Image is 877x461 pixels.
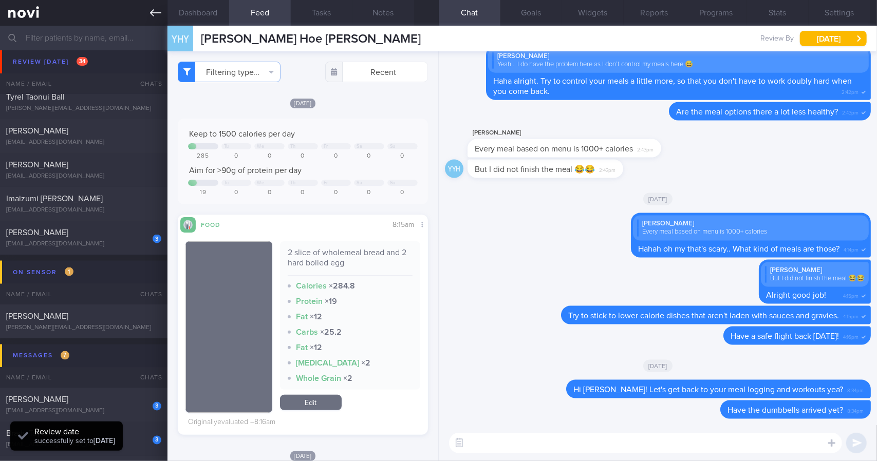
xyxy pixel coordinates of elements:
span: Are the meal options there a lot less healthy? [676,108,838,116]
span: Hi [PERSON_NAME]! Let's get back to your meal logging and workouts yea? [573,386,843,394]
strong: × 12 [310,313,322,321]
button: Filtering type... [178,62,281,82]
strong: Fat [296,313,308,321]
span: [DATE] [290,99,316,108]
div: Tu [224,180,229,186]
div: [EMAIL_ADDRESS][DOMAIN_NAME] [6,139,161,146]
strong: × 19 [325,297,337,305]
strong: Carbs [296,328,318,336]
div: Fr [324,144,328,149]
div: 285 [188,152,218,160]
span: [PERSON_NAME] [6,127,68,135]
div: 0 [321,189,351,197]
div: Sa [357,180,362,186]
span: But I did not finish the meal 😂😂 [475,165,595,174]
div: Every meal based on menu is 1000+ calories [637,228,865,236]
div: Messages [10,349,72,363]
span: 8:15am [393,221,415,228]
span: 4:15pm [843,290,859,300]
div: We [257,180,264,186]
span: 7 [61,351,69,360]
span: [PERSON_NAME] [6,312,68,320]
div: Sa [357,144,362,149]
span: Hahah oh my that's scary.. What kind of meals are those? [638,245,839,253]
div: [PERSON_NAME] [492,52,865,61]
div: Yeah .. I do have the problem here as I don’t control my meals here 😅 [492,61,865,69]
span: [PERSON_NAME] [6,228,68,237]
div: 3 [153,436,161,445]
div: 0 [321,152,351,160]
div: 0 [254,152,285,160]
div: 0 [387,152,418,160]
strong: Calories [296,282,327,290]
div: 0 [254,189,285,197]
div: 0 [288,189,318,197]
div: [EMAIL_ADDRESS][DOMAIN_NAME] [6,240,161,248]
strong: × 284.8 [329,282,355,290]
div: [EMAIL_ADDRESS][DOMAIN_NAME] [6,71,161,79]
strong: × 2 [361,359,370,367]
span: Every meal based on menu is 1000+ calories [475,145,633,153]
div: [PERSON_NAME][EMAIL_ADDRESS][DOMAIN_NAME] [6,324,161,332]
span: [PERSON_NAME] [6,59,68,67]
span: Review By [760,34,794,44]
span: 4:14pm [844,244,859,254]
div: [EMAIL_ADDRESS][DOMAIN_NAME] [6,441,161,449]
div: YYH [446,160,462,179]
button: [DATE] [800,31,867,46]
span: 8:34pm [847,405,864,415]
strong: [DATE] [94,437,115,445]
div: Food [196,220,237,228]
div: 0 [354,189,384,197]
span: 2:43pm [600,164,616,174]
strong: Whole Grain [296,374,341,382]
span: 4:16pm [843,331,859,341]
img: 2 slice of wholemeal bread and 2 hard bolied egg [185,241,272,413]
span: Imaizumi [PERSON_NAME] [6,195,103,203]
div: [EMAIL_ADDRESS][DOMAIN_NAME] [6,206,161,214]
div: We [257,144,264,149]
span: 1 [65,267,73,276]
span: 2:42pm [842,86,859,96]
span: [PERSON_NAME] [6,161,68,169]
div: YHY [165,20,196,59]
div: [EMAIL_ADDRESS][DOMAIN_NAME] [6,172,161,180]
div: 3 [153,235,161,243]
strong: [MEDICAL_DATA] [296,359,359,367]
div: [EMAIL_ADDRESS][DOMAIN_NAME] [6,408,161,415]
span: Have the dumbbells arrived yet? [727,406,843,414]
div: [PERSON_NAME] [765,266,865,275]
span: Brady Tay Jia Ruo [6,430,69,438]
span: Try to stick to lower calorie dishes that aren't laden with sauces and gravies. [568,312,839,320]
div: [PERSON_NAME] [637,220,865,228]
span: Tyrel Taonui Ball [6,93,65,101]
strong: Fat [296,343,308,352]
div: 3 [153,402,161,411]
span: Alright good job! [766,291,826,299]
div: 0 [221,189,252,197]
div: Tu [224,144,229,149]
span: 2:43pm [842,107,859,117]
div: Th [290,180,296,186]
a: Edit [280,395,342,410]
div: Chats [126,284,167,304]
div: Su [390,180,396,186]
span: [DATE] [643,360,673,372]
span: [DATE] [290,451,316,461]
span: successfully set to [34,437,115,445]
span: 2:43pm [638,144,654,153]
div: 0 [288,152,318,160]
div: Originally evaluated – 8:16am [188,418,275,427]
span: 4:15pm [843,311,859,320]
div: Th [290,144,296,149]
div: Review date [34,427,115,437]
div: 0 [221,152,252,160]
strong: × 25.2 [320,328,342,336]
div: [PERSON_NAME][EMAIL_ADDRESS][DOMAIN_NAME] [6,105,161,112]
span: 8:34pm [847,385,864,394]
div: 0 [354,152,384,160]
span: Aim for >90g of protein per day [189,166,302,175]
div: Chats [126,368,167,388]
span: Have a safe flight back [DATE]! [731,332,839,340]
div: Su [390,144,396,149]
